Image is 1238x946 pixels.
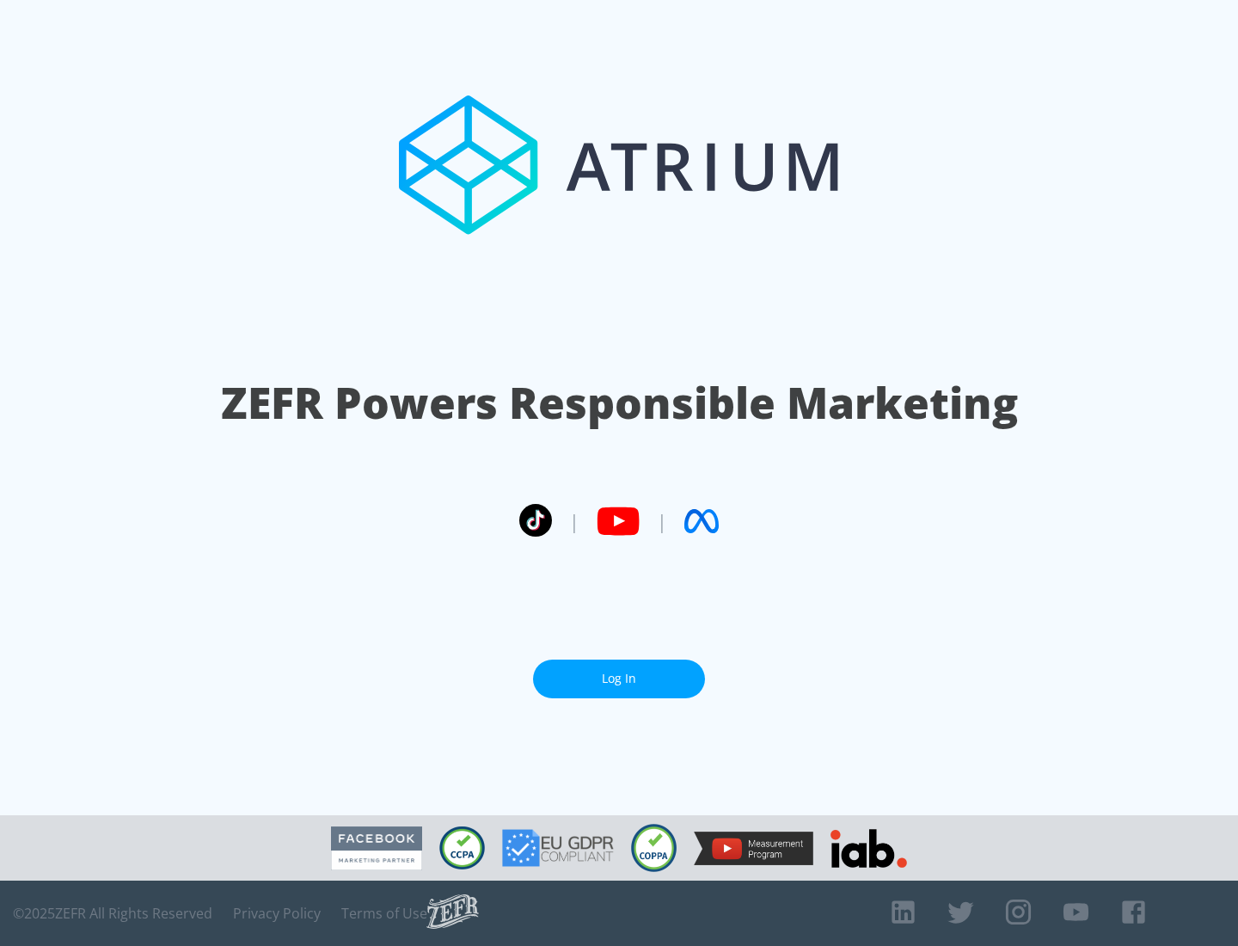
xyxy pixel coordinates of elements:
img: Facebook Marketing Partner [331,826,422,870]
span: © 2025 ZEFR All Rights Reserved [13,905,212,922]
a: Terms of Use [341,905,427,922]
h1: ZEFR Powers Responsible Marketing [221,373,1018,433]
a: Privacy Policy [233,905,321,922]
span: | [657,508,667,534]
img: IAB [830,829,907,868]
img: COPPA Compliant [631,824,677,872]
img: YouTube Measurement Program [694,832,813,865]
img: GDPR Compliant [502,829,614,867]
span: | [569,508,579,534]
img: CCPA Compliant [439,826,485,869]
a: Log In [533,660,705,698]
